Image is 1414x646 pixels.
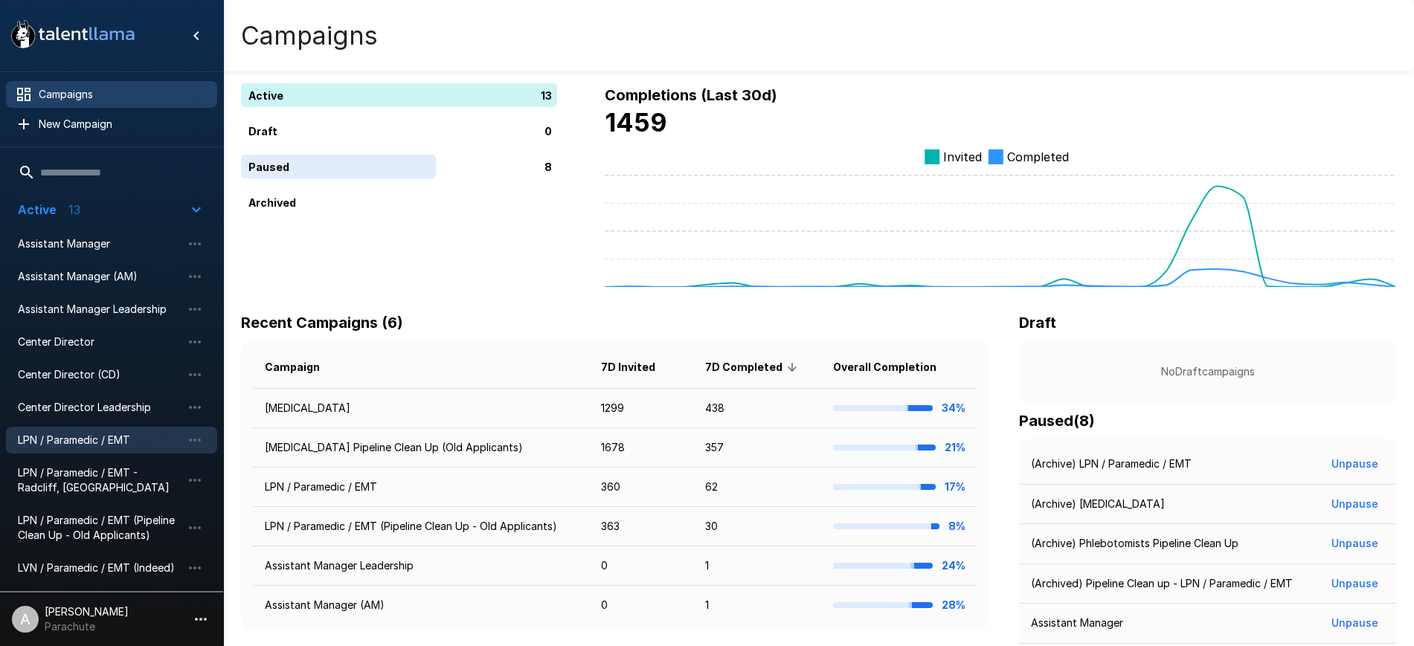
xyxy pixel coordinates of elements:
td: 62 [693,468,821,507]
td: 1678 [589,428,692,468]
p: 13 [541,88,552,103]
b: 1459 [605,107,667,138]
td: 438 [693,389,821,428]
b: Recent Campaigns (6) [241,314,403,332]
td: 0 [589,546,692,586]
button: Unpause [1325,530,1384,558]
p: (Archive) LPN / Paramedic / EMT [1031,456,1192,471]
p: No Draft campaigns [1043,364,1372,379]
td: LPN / Paramedic / EMT [253,468,589,507]
p: 0 [544,123,552,139]
b: 24% [942,559,965,572]
b: Paused ( 8 ) [1019,412,1095,430]
button: Unpause [1325,491,1384,518]
td: LPN / Paramedic / EMT (Pipeline Clean Up - Old Applicants) [253,507,589,546]
td: [MEDICAL_DATA] [253,389,589,428]
td: Assistant Manager (AM) [253,586,589,625]
td: 1 [693,546,821,586]
p: Assistant Manager [1031,616,1123,630]
b: 8% [948,520,965,532]
span: Overall Completion [833,358,956,376]
p: 8 [544,159,552,175]
b: Draft [1019,314,1056,332]
p: (Archived) Pipeline Clean up - LPN / Paramedic / EMT [1031,576,1293,591]
td: 363 [589,507,692,546]
button: Unpause [1325,450,1384,478]
td: 1299 [589,389,692,428]
b: 21% [945,441,965,453]
button: Unpause [1325,610,1384,637]
td: 30 [693,507,821,546]
td: 357 [693,428,821,468]
td: 360 [589,468,692,507]
span: 7D Invited [601,358,675,376]
span: 7D Completed [705,358,802,376]
td: 1 [693,586,821,625]
td: 0 [589,586,692,625]
span: Campaign [265,358,339,376]
p: (Archive) [MEDICAL_DATA] [1031,497,1165,511]
b: 34% [942,401,965,414]
b: 28% [942,598,965,611]
b: Completions (Last 30d) [605,86,777,104]
td: [MEDICAL_DATA] Pipeline Clean Up (Old Applicants) [253,428,589,468]
h4: Campaigns [241,20,378,51]
td: Assistant Manager Leadership [253,546,589,586]
b: 17% [945,480,965,493]
button: Unpause [1325,570,1384,598]
p: (Archive) Phlebotomists Pipeline Clean Up [1031,536,1238,551]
